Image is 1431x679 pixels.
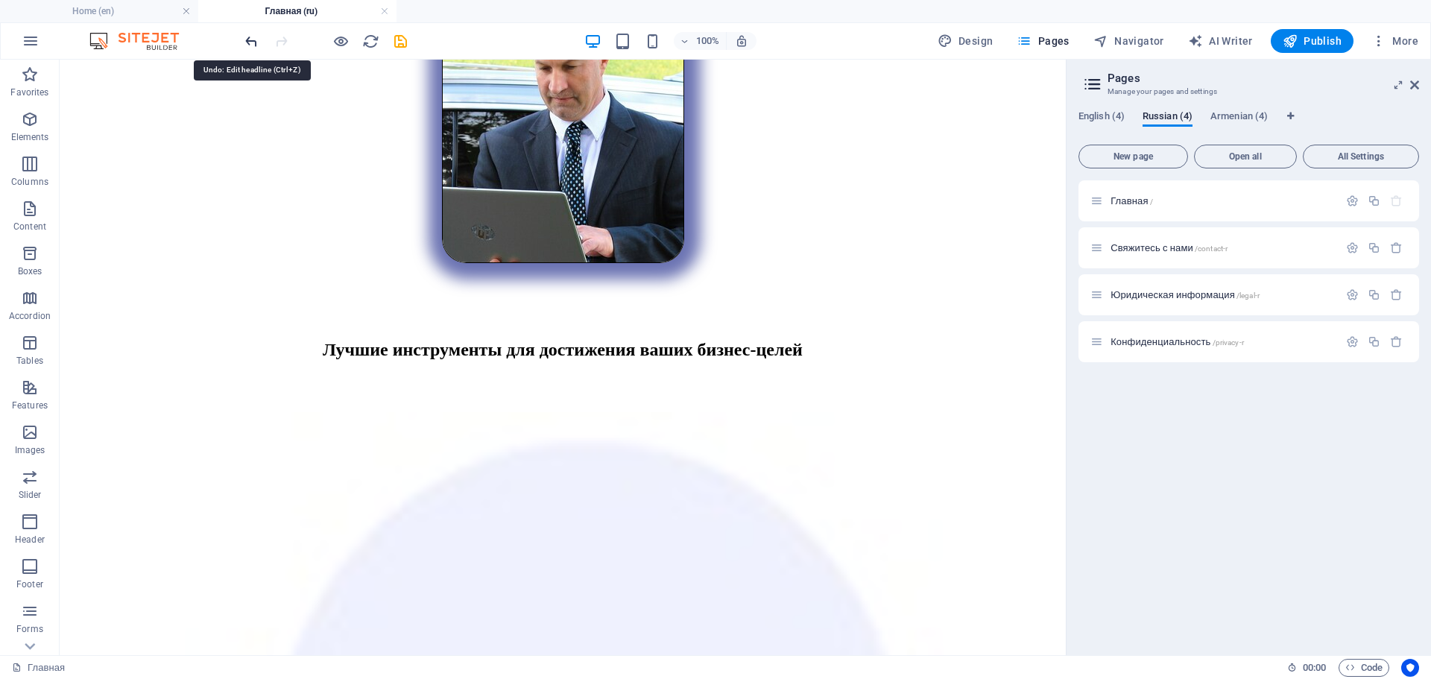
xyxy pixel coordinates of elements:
[1346,288,1359,301] div: Settings
[1368,241,1380,254] div: Duplicate
[1108,72,1419,85] h2: Pages
[12,659,65,677] a: Click to cancel selection. Double-click to open Pages
[392,33,409,50] i: Save (Ctrl+S)
[15,444,45,456] p: Images
[15,534,45,546] p: Header
[11,131,49,143] p: Elements
[1108,85,1389,98] h3: Manage your pages and settings
[12,399,48,411] p: Features
[1401,659,1419,677] button: Usercentrics
[361,32,379,50] button: reload
[1011,29,1075,53] button: Pages
[938,34,994,48] span: Design
[9,310,51,322] p: Accordion
[1194,145,1297,168] button: Open all
[86,32,198,50] img: Editor Logo
[1182,29,1259,53] button: AI Writer
[1195,244,1228,253] span: /contact-r
[932,29,999,53] button: Design
[1303,659,1326,677] span: 00 00
[1390,241,1403,254] div: Remove
[11,176,48,188] p: Columns
[1093,34,1164,48] span: Navigator
[19,489,42,501] p: Slider
[674,32,727,50] button: 100%
[932,29,999,53] div: Design (Ctrl+Alt+Y)
[18,265,42,277] p: Boxes
[1368,335,1380,348] div: Duplicate
[696,32,720,50] h6: 100%
[1106,196,1339,206] div: Главная/
[13,221,46,233] p: Content
[1087,29,1170,53] button: Navigator
[1303,145,1419,168] button: All Settings
[1390,288,1403,301] div: Remove
[1111,195,1153,206] span: Главная
[1111,242,1228,253] span: Свяжитесь с нами
[1106,337,1339,347] div: Конфиденциальность/privacy-r
[1365,29,1424,53] button: More
[16,623,43,635] p: Forms
[1150,198,1153,206] span: /
[1078,110,1419,139] div: Language Tabs
[1106,243,1339,253] div: Свяжитесь с нами/contact-r
[1345,659,1383,677] span: Code
[1078,107,1125,128] span: English (4)
[16,578,43,590] p: Footer
[1339,659,1389,677] button: Code
[1313,662,1315,673] span: :
[1390,335,1403,348] div: Remove
[332,32,350,50] button: Click here to leave preview mode and continue editing
[1236,291,1260,300] span: /legal-r
[1368,195,1380,207] div: Duplicate
[1346,195,1359,207] div: Settings
[1017,34,1069,48] span: Pages
[242,32,260,50] button: undo
[362,33,379,50] i: Reload page
[1283,34,1342,48] span: Publish
[10,86,48,98] p: Favorites
[1111,289,1260,300] span: Click to open page
[1346,241,1359,254] div: Settings
[1213,338,1244,347] span: /privacy-r
[391,32,409,50] button: save
[1106,290,1339,300] div: Юридическая информация/legal-r
[735,34,748,48] i: On resize automatically adjust zoom level to fit chosen device.
[198,3,397,19] h4: Главная (ru)
[1368,288,1380,301] div: Duplicate
[1078,145,1188,168] button: New page
[1188,34,1253,48] span: AI Writer
[1271,29,1353,53] button: Publish
[1390,195,1403,207] div: The startpage cannot be deleted
[1201,152,1290,161] span: Open all
[1310,152,1412,161] span: All Settings
[1111,336,1244,347] span: Click to open page
[1346,335,1359,348] div: Settings
[1371,34,1418,48] span: More
[1085,152,1181,161] span: New page
[1210,107,1268,128] span: Armenian (4)
[1143,107,1192,128] span: Russian (4)
[16,355,43,367] p: Tables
